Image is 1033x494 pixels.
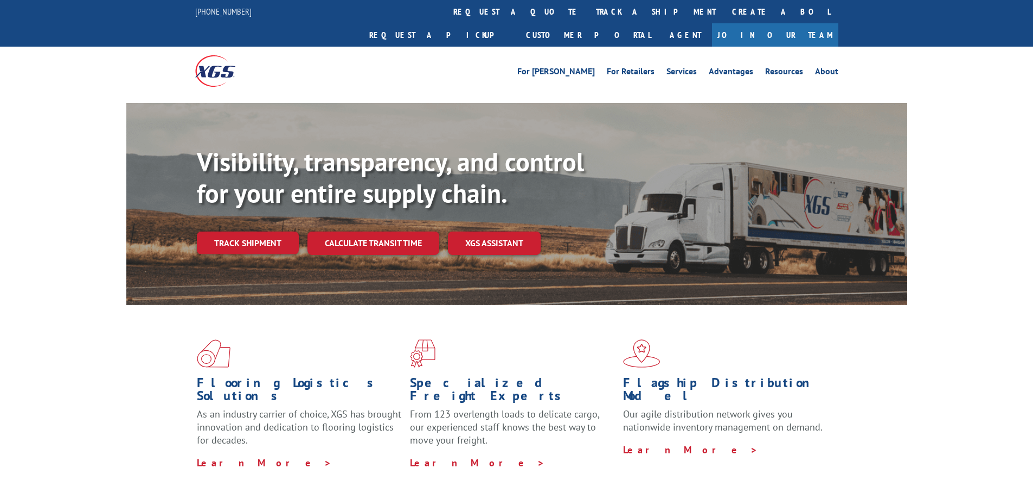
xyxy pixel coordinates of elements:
a: About [815,67,838,79]
a: XGS ASSISTANT [448,232,541,255]
a: Customer Portal [518,23,659,47]
a: Track shipment [197,232,299,254]
span: As an industry carrier of choice, XGS has brought innovation and dedication to flooring logistics... [197,408,401,446]
a: Services [666,67,697,79]
a: Request a pickup [361,23,518,47]
p: From 123 overlength loads to delicate cargo, our experienced staff knows the best way to move you... [410,408,615,456]
a: For Retailers [607,67,655,79]
a: Advantages [709,67,753,79]
a: Learn More > [623,444,758,456]
a: Learn More > [197,457,332,469]
span: Our agile distribution network gives you nationwide inventory management on demand. [623,408,823,433]
a: Agent [659,23,712,47]
a: Resources [765,67,803,79]
a: Calculate transit time [307,232,439,255]
h1: Flagship Distribution Model [623,376,828,408]
h1: Flooring Logistics Solutions [197,376,402,408]
a: For [PERSON_NAME] [517,67,595,79]
img: xgs-icon-focused-on-flooring-red [410,339,435,368]
img: xgs-icon-flagship-distribution-model-red [623,339,660,368]
img: xgs-icon-total-supply-chain-intelligence-red [197,339,230,368]
a: Learn More > [410,457,545,469]
h1: Specialized Freight Experts [410,376,615,408]
a: [PHONE_NUMBER] [195,6,252,17]
b: Visibility, transparency, and control for your entire supply chain. [197,145,584,210]
a: Join Our Team [712,23,838,47]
